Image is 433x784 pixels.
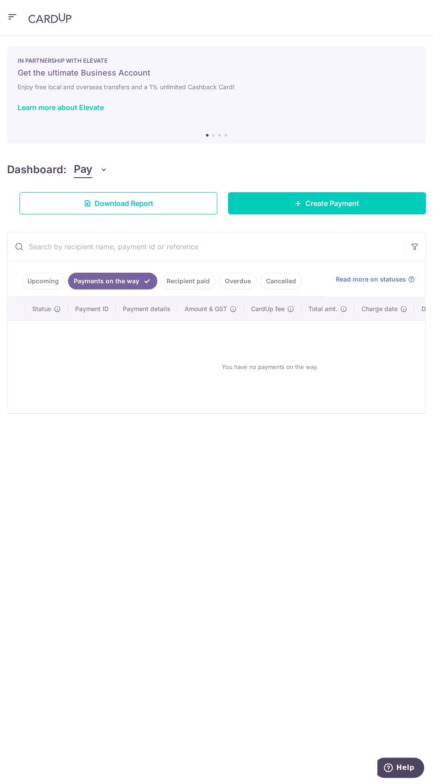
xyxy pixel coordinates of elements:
[116,297,178,320] th: Payment details
[336,275,406,284] span: Read more on statuses
[19,192,217,214] a: Download Report
[219,273,257,289] a: Overdue
[68,297,116,320] th: Payment ID
[7,162,67,178] h4: Dashboard:
[32,304,51,313] span: Status
[18,57,415,64] p: IN PARTNERSHIP WITH ELEVATE
[336,275,415,284] a: Read more on statuses
[260,273,302,289] a: Cancelled
[305,198,359,209] span: Create Payment
[377,757,424,780] iframe: Opens a widget where you can find more information
[251,304,285,313] span: CardUp fee
[18,103,104,112] a: Learn more about Elevate
[22,273,65,289] a: Upcoming
[74,161,92,178] span: Pay
[308,304,338,313] span: Total amt.
[185,304,227,313] span: Amount & GST
[161,273,216,289] a: Recipient paid
[18,82,415,92] h6: Enjoy free local and overseas transfers and a 1% unlimited Cashback Card!
[28,13,72,23] img: CardUp
[361,304,398,313] span: Charge date
[228,192,426,214] a: Create Payment
[74,161,108,178] button: Pay
[68,273,157,289] a: Payments on the way
[8,232,404,261] input: Search by recipient name, payment id or reference
[18,68,415,78] h5: Get the ultimate Business Account
[95,198,153,209] span: Download Report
